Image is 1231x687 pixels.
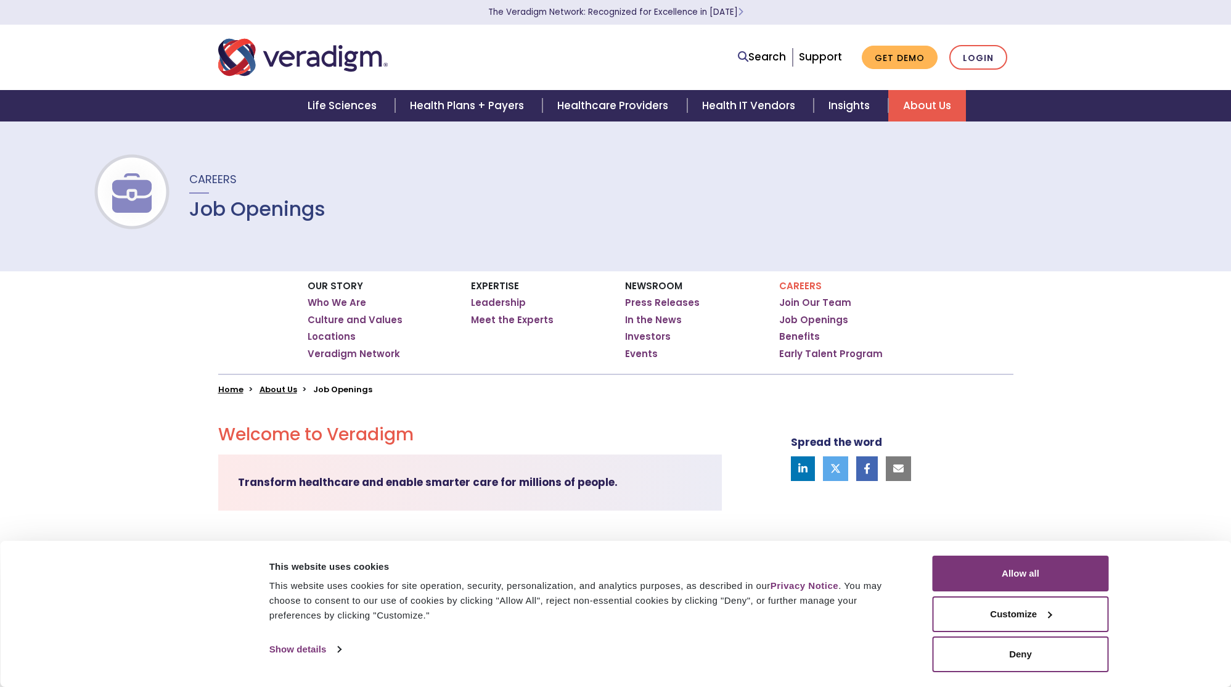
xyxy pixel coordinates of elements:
[949,45,1007,70] a: Login
[771,580,838,591] a: Privacy Notice
[218,384,243,395] a: Home
[687,90,814,121] a: Health IT Vendors
[779,331,820,343] a: Benefits
[308,297,366,309] a: Who We Are
[269,578,905,623] div: This website uses cookies for site operation, security, personalization, and analytics purposes, ...
[779,348,883,360] a: Early Talent Program
[625,314,682,326] a: In the News
[395,90,542,121] a: Health Plans + Payers
[269,559,905,574] div: This website uses cookies
[488,6,743,18] a: The Veradigm Network: Recognized for Excellence in [DATE]Learn More
[933,596,1109,632] button: Customize
[542,90,687,121] a: Healthcare Providers
[308,314,403,326] a: Culture and Values
[625,297,700,309] a: Press Releases
[625,348,658,360] a: Events
[779,314,848,326] a: Job Openings
[933,636,1109,672] button: Deny
[738,6,743,18] span: Learn More
[625,331,671,343] a: Investors
[862,46,938,70] a: Get Demo
[218,424,722,445] h2: Welcome to Veradigm
[238,475,618,490] strong: Transform healthcare and enable smarter care for millions of people.
[738,49,786,65] a: Search
[260,384,297,395] a: About Us
[471,297,526,309] a: Leadership
[189,171,237,187] span: Careers
[799,49,842,64] a: Support
[779,297,851,309] a: Join Our Team
[293,90,395,121] a: Life Sciences
[888,90,966,121] a: About Us
[269,640,341,659] a: Show details
[814,90,888,121] a: Insights
[218,37,388,78] img: Veradigm logo
[189,197,325,221] h1: Job Openings
[791,435,882,450] strong: Spread the word
[933,556,1109,591] button: Allow all
[308,331,356,343] a: Locations
[471,314,554,326] a: Meet the Experts
[308,348,400,360] a: Veradigm Network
